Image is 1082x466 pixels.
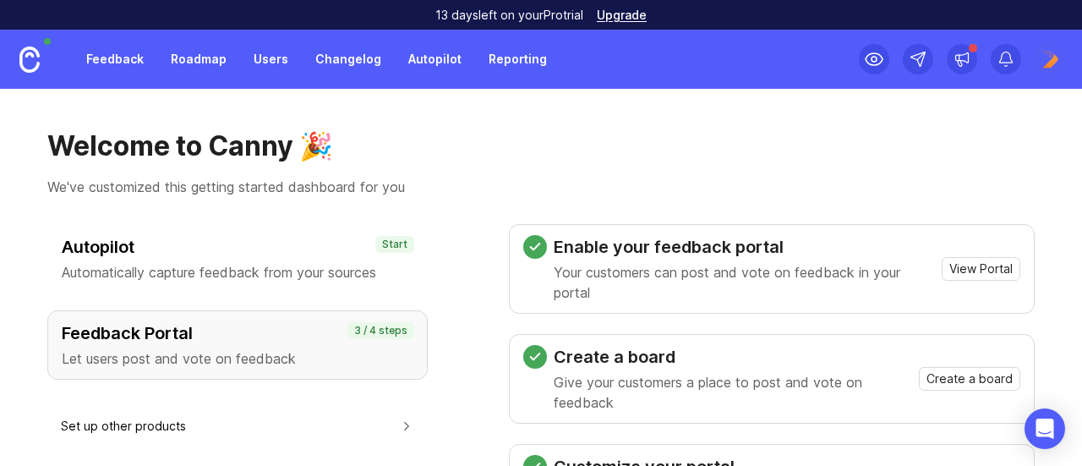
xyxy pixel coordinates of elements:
p: 3 / 4 steps [354,324,407,337]
p: Start [382,238,407,251]
p: Give your customers a place to post and vote on feedback [554,372,912,413]
p: Your customers can post and vote on feedback in your portal [554,262,935,303]
a: Reporting [478,44,557,74]
button: Feedback PortalLet users post and vote on feedback3 / 4 steps [47,310,428,380]
a: Changelog [305,44,391,74]
p: Automatically capture feedback from your sources [62,262,413,282]
a: Upgrade [597,9,647,21]
button: Set up other products [61,407,414,445]
a: Roadmap [161,44,237,74]
img: Canny Home [19,47,40,73]
h3: Feedback Portal [62,321,413,345]
p: We've customized this getting started dashboard for you [47,177,1035,197]
button: View Portal [942,257,1020,281]
p: Let users post and vote on feedback [62,348,413,369]
a: Feedback [76,44,154,74]
button: Create a board [919,367,1020,391]
a: Users [243,44,298,74]
h1: Welcome to Canny 🎉 [47,129,1035,163]
h3: Create a board [554,345,912,369]
a: Autopilot [398,44,472,74]
h3: Enable your feedback portal [554,235,935,259]
span: View Portal [949,260,1013,277]
p: 13 days left on your Pro trial [435,7,583,24]
h3: Autopilot [62,235,413,259]
span: Create a board [926,370,1013,387]
div: Open Intercom Messenger [1025,408,1065,449]
button: AutopilotAutomatically capture feedback from your sourcesStart [47,224,428,293]
img: Admin Ebizneeds [1035,44,1065,74]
